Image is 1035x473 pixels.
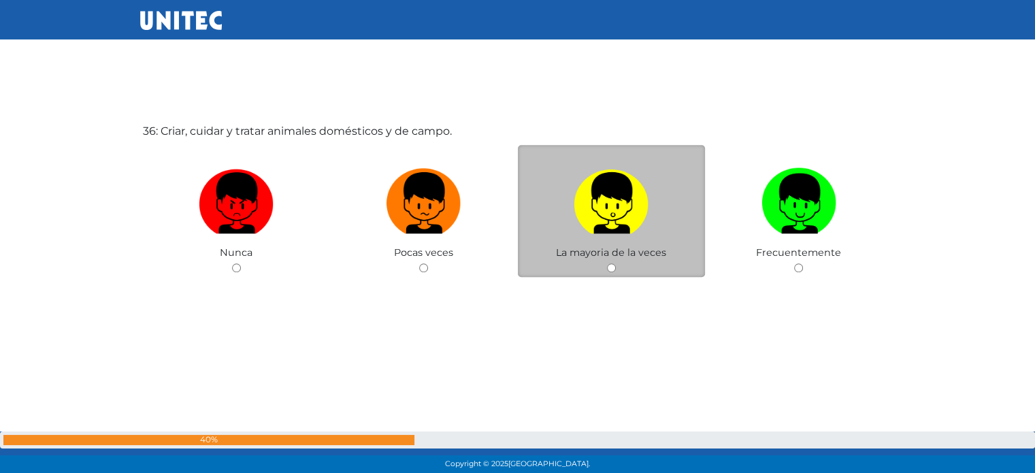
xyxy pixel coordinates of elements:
img: La mayoria de la veces [574,163,648,234]
img: Frecuentemente [761,163,836,234]
span: Pocas veces [394,246,453,259]
img: Pocas veces [387,163,461,234]
div: 40% [3,435,414,445]
span: La mayoria de la veces [556,246,666,259]
img: UNITEC [140,11,222,30]
span: [GEOGRAPHIC_DATA]. [508,459,590,468]
span: Frecuentemente [756,246,841,259]
span: Nunca [220,246,252,259]
label: 36: Criar, cuidar y tratar animales domésticos y de campo. [143,123,452,140]
img: Nunca [199,163,274,234]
